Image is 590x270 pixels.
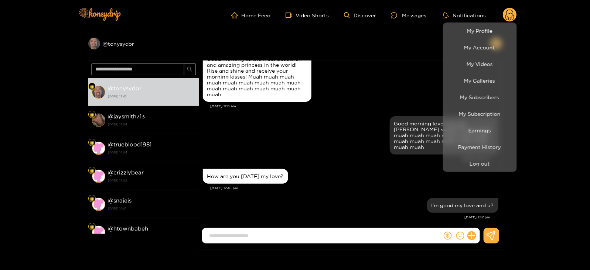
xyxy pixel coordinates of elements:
button: Log out [445,157,515,170]
a: My Subscription [445,107,515,120]
a: My Account [445,41,515,54]
a: My Videos [445,58,515,70]
a: My Subscribers [445,91,515,104]
a: Payment History [445,141,515,153]
a: Earnings [445,124,515,137]
a: My Galleries [445,74,515,87]
a: My Profile [445,24,515,37]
